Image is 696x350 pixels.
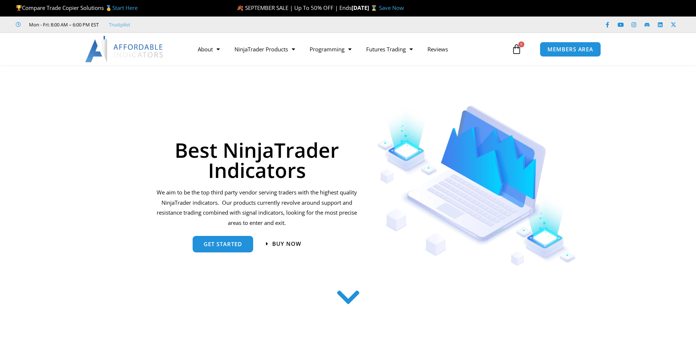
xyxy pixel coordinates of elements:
[237,4,351,11] span: 🍂 SEPTEMBER SALE | Up To 50% OFF | Ends
[193,236,253,252] a: get started
[156,140,358,180] h1: Best NinjaTrader Indicators
[156,187,358,228] p: We aim to be the top third party vendor serving traders with the highest quality NinjaTrader indi...
[266,241,301,247] a: Buy now
[359,41,420,58] a: Futures Trading
[272,241,301,247] span: Buy now
[377,106,576,266] img: Indicators 1 | Affordable Indicators – NinjaTrader
[109,20,130,29] a: Trustpilot
[16,5,22,11] img: 🏆
[547,47,593,52] span: MEMBERS AREA
[85,36,164,62] img: LogoAI | Affordable Indicators – NinjaTrader
[227,41,302,58] a: NinjaTrader Products
[351,4,379,11] strong: [DATE] ⌛
[302,41,359,58] a: Programming
[379,4,404,11] a: Save Now
[16,4,138,11] span: Compare Trade Copier Solutions 🥇
[27,20,99,29] span: Mon - Fri: 8:00 AM – 6:00 PM EST
[112,4,138,11] a: Start Here
[420,41,455,58] a: Reviews
[500,39,533,60] a: 0
[204,241,242,247] span: get started
[190,41,510,58] nav: Menu
[518,41,524,47] span: 0
[540,42,601,57] a: MEMBERS AREA
[190,41,227,58] a: About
